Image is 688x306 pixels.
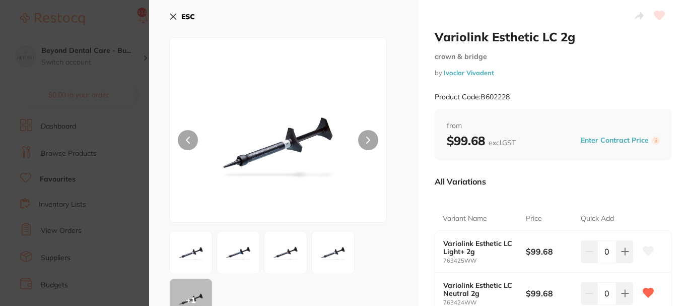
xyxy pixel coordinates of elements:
small: crown & bridge [435,52,672,61]
button: ESC [169,8,195,25]
button: Enter Contract Price [578,136,652,145]
b: ESC [181,12,195,21]
b: $99.68 [526,246,575,257]
img: d3ctanBnLTgyMDMx [267,234,304,271]
b: Variolink Esthetic LC Neutral 2g [443,281,517,297]
a: Ivoclar Vivadent [444,69,494,77]
b: $99.68 [526,288,575,299]
h2: Variolink Esthetic LC 2g [435,29,672,44]
img: d3ctanBnLTgyMDI0 [173,234,209,271]
span: from [447,121,660,131]
span: excl. GST [489,138,516,147]
b: Variolink Esthetic LC Light+ 2g [443,239,517,256]
small: by [435,69,672,77]
small: Product Code: B602228 [435,93,510,101]
img: LWpwZy04MjAzMg [315,234,351,271]
p: Variant Name [443,214,487,224]
p: Price [526,214,542,224]
b: $99.68 [447,133,516,148]
img: d3ctanBnLTgyMDI1 [220,234,256,271]
label: i [652,137,660,145]
p: All Variations [435,176,486,187]
small: 763424WW [443,299,526,306]
p: Quick Add [581,214,614,224]
small: 763425WW [443,258,526,264]
img: d3ctanBnLTgyMDI0 [213,63,343,222]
